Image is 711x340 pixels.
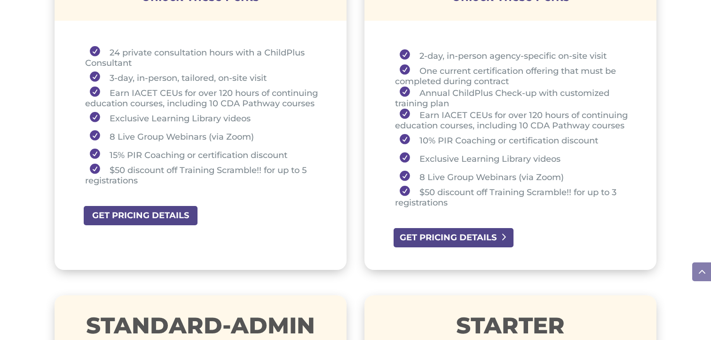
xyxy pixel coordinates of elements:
li: $50 discount off Training Scramble!! for up to 3 registrations [395,186,633,208]
li: 8 Live Group Webinars (via Zoom) [395,167,633,186]
li: Earn IACET CEUs for over 120 hours of continuing education courses, including 10 CDA Pathway courses [85,87,323,109]
li: $50 discount off Training Scramble!! for up to 5 registrations [85,164,323,186]
li: Annual ChildPlus Check-up with customized training plan [395,87,633,109]
li: 10% PIR Coaching or certification discount [395,131,633,149]
li: 3-day, in-person, tailored, on-site visit [85,68,323,87]
li: One current certification offering that must be completed during contract [395,64,633,87]
li: Exclusive Learning Library videos [85,109,323,127]
li: 24 private consultation hours with a ChildPlus Consultant [85,46,323,68]
li: 2-day, in-person agency-specific on-site visit [395,46,633,64]
li: 8 Live Group Webinars (via Zoom) [85,127,323,145]
li: Exclusive Learning Library videos [395,149,633,167]
a: GET PRICING DETAILS [393,227,514,248]
a: GET PRICING DETAILS [83,205,198,226]
li: 15% PIR Coaching or certification discount [85,145,323,164]
li: Earn IACET CEUs for over 120 hours of continuing education courses, including 10 CDA Pathway courses [395,109,633,131]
